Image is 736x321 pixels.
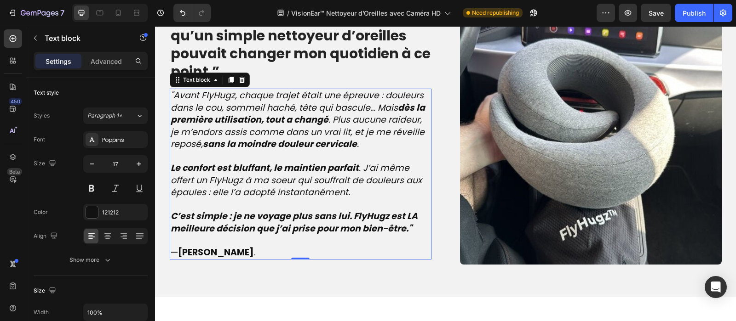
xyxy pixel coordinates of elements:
[84,304,147,321] input: Auto
[34,112,50,120] div: Styles
[155,26,736,321] iframe: Design area
[16,76,270,101] strong: dès la première utilisation, tout a changé
[173,4,211,22] div: Undo/Redo
[9,98,22,105] div: 450
[34,135,45,144] div: Font
[34,285,58,297] div: Size
[48,112,202,124] strong: sans la moindre douleur cervicale
[15,63,276,234] div: Rich Text Editor. Editing area: main
[34,230,59,242] div: Align
[60,7,64,18] p: 7
[69,255,112,265] div: Show more
[46,56,71,66] p: Settings
[705,276,727,298] div: Open Intercom Messenger
[16,136,204,148] strong: Le confort est bluffant, le maintien parfait
[87,112,122,120] span: Paragraph 1*
[16,184,263,209] strong: C’est simple : je ne voyage plus sans lui. FlyHugz est LA meilleure décision que j’ai prise pour ...
[34,158,58,170] div: Size
[675,4,713,22] button: Publish
[291,8,441,18] span: VisionEar™ Nettoyeur d’Oreilles avec Caméra HD
[102,136,145,144] div: Poppins
[287,8,289,18] span: /
[83,107,148,124] button: Paragraph 1*
[34,252,148,268] button: Show more
[4,4,69,22] button: 7
[16,63,270,124] i: "Avant FlyHugz, chaque trajet était une épreuve : douleurs dans le cou, sommeil haché, tête qui b...
[7,168,22,175] div: Beta
[102,208,145,217] div: 121212
[26,50,57,58] div: Text block
[34,89,59,97] div: Text style
[23,220,99,233] strong: [PERSON_NAME]
[45,33,123,44] p: Text block
[472,9,519,17] span: Need republishing
[649,9,664,17] span: Save
[16,136,267,173] i: . J’ai même offert un FlyHugz à ma soeur qui souffrait de douleurs aux épaules : elle l’a adopté ...
[34,208,48,216] div: Color
[91,56,122,66] p: Advanced
[34,308,49,316] div: Width
[641,4,671,22] button: Save
[16,220,101,233] span: — .
[683,8,706,18] div: Publish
